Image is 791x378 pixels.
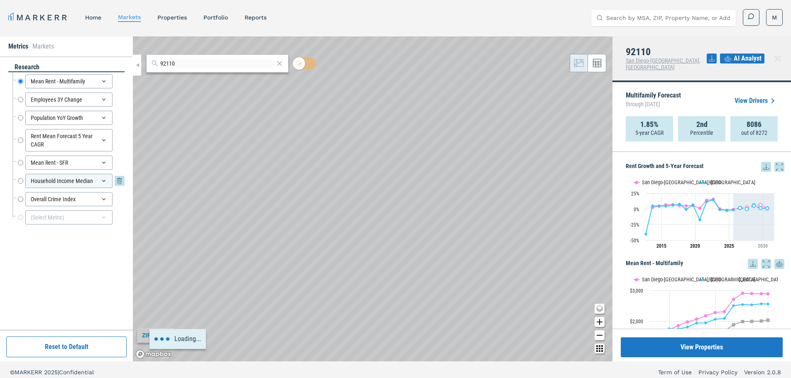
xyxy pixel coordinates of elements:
[759,206,762,210] path: Wednesday, 29 Aug, 17:00, 1.38. 92110.
[734,54,762,63] span: AI Analyst
[695,321,698,324] path: Thursday, 14 Dec, 16:00, 1,938.18. 92110.
[626,57,700,71] span: San Diego-[GEOGRAPHIC_DATA], [GEOGRAPHIC_DATA]
[630,288,643,294] text: $3,000
[644,232,648,236] path: Wednesday, 29 Aug, 17:00, -40.24. 92110.
[157,14,187,21] a: properties
[741,129,767,137] p: out of 8272
[626,269,784,373] div: Mean Rent - Multifamily. Highcharts interactive chart.
[745,207,749,210] path: Sunday, 29 Aug, 17:00, -0.03. 92110.
[149,329,206,349] div: Loading...
[739,206,742,210] path: Saturday, 29 Aug, 17:00, 1.78. 92110.
[634,179,692,185] button: Show San Diego-Carlsbad, CA
[25,74,113,88] div: Mean Rent - Multifamily
[709,276,721,283] text: 92110
[621,337,783,357] a: View Properties
[668,327,671,330] path: Sunday, 14 Dec, 16:00, 1,752.37. 92110.
[725,208,729,212] path: Thursday, 29 Aug, 17:00, -2. 92110.
[747,120,762,129] strong: 8086
[595,344,605,354] button: Other options map button
[630,222,639,228] text: -25%
[626,99,681,110] span: through [DATE]
[8,63,125,72] div: research
[656,243,666,249] tspan: 2015
[25,192,113,206] div: Overall Crime Index
[698,368,737,376] a: Privacy Policy
[44,369,59,376] span: 2025 |
[606,10,731,26] input: Search by MSA, ZIP, Property Name, or Address
[25,129,113,151] div: Rent Mean Forecast 5 Year CAGR
[750,319,754,323] path: Thursday, 14 Dec, 16:00, 1,992.25. USA.
[634,207,639,212] text: 0%
[739,276,783,283] text: [GEOGRAPHIC_DATA]
[626,162,784,172] h5: Rent Growth and 5-Year Forecast
[696,120,708,129] strong: 2nd
[760,292,763,295] path: Saturday, 14 Dec, 16:00, 2,891.83. San Diego-Carlsbad, CA.
[686,320,689,324] path: Wednesday, 14 Dec, 16:00, 1,975.36. San Diego-Carlsbad, CA.
[640,120,659,129] strong: 1.85%
[8,41,28,51] li: Metrics
[25,93,113,107] div: Employees 3Y Change
[760,319,763,322] path: Saturday, 14 Dec, 16:00, 2,004.95. USA.
[758,243,768,249] tspan: 2030
[677,324,680,327] path: Monday, 14 Dec, 16:00, 1,851.25. San Diego-Carlsbad, CA.
[732,298,735,301] path: Tuesday, 14 Dec, 16:00, 2,713.1. San Diego-Carlsbad, CA.
[118,14,141,20] a: markets
[741,320,744,323] path: Wednesday, 14 Dec, 16:00, 1,986.09. USA.
[595,304,605,314] button: Change style map button
[59,369,94,376] span: Confidential
[767,302,770,306] path: Sunday, 14 Sep, 17:00, 2,555.85. 92110.
[626,46,707,57] h4: 92110
[626,269,778,373] svg: Interactive chart
[6,337,127,357] button: Reset to Default
[714,317,717,321] path: Saturday, 14 Dec, 16:00, 2,061.36. 92110.
[658,368,692,376] a: Term of Use
[695,317,698,321] path: Thursday, 14 Dec, 16:00, 2,063.5. San Diego-Carlsbad, CA.
[705,200,708,203] path: Sunday, 29 Aug, 17:00, 11.35. 92110.
[160,59,274,68] input: Search by MSA or ZIP Code
[595,330,605,340] button: Zoom out map button
[25,174,113,188] div: Household Income Median
[760,302,763,305] path: Saturday, 14 Dec, 16:00, 2,564.27. 92110.
[642,276,755,283] text: San Diego-[GEOGRAPHIC_DATA], [GEOGRAPHIC_DATA]
[704,321,708,324] path: Friday, 14 Dec, 16:00, 1,943.64. 92110.
[686,325,689,329] path: Wednesday, 14 Dec, 16:00, 1,812.4. 92110.
[25,210,113,224] div: (Select Metric)
[691,203,695,206] path: Thursday, 29 Aug, 17:00, 6.87. 92110.
[690,129,713,137] p: Percentile
[678,202,681,206] path: Tuesday, 29 Aug, 17:00, 7.84. 92110.
[767,319,770,322] path: Sunday, 14 Sep, 17:00, 2,030.02. USA.
[723,317,726,320] path: Monday, 14 Dec, 16:00, 2,086.2. 92110.
[690,243,700,249] tspan: 2020
[739,204,769,211] g: 92110, line 4 of 4 with 5 data points.
[718,208,722,211] path: Tuesday, 29 Aug, 17:00, -1.28. 92110.
[741,303,744,306] path: Wednesday, 14 Dec, 16:00, 2,541.66. 92110.
[635,129,664,137] p: 5-year CAGR
[32,41,54,51] li: Markets
[767,292,770,295] path: Sunday, 14 Sep, 17:00, 2,890.09. San Diego-Carlsbad, CA.
[744,368,781,376] a: Version 2.0.8
[626,172,784,255] div: Rent Growth and 5-Year Forecast. Highcharts interactive chart.
[15,369,44,376] span: MARKERR
[135,349,172,359] a: Mapbox logo
[651,204,654,207] path: Thursday, 29 Aug, 17:00, 4.84. 92110.
[741,292,744,295] path: Wednesday, 14 Dec, 16:00, 2,908.29. San Diego-Carlsbad, CA.
[772,13,777,22] span: M
[712,198,715,201] path: Monday, 29 Aug, 17:00, 14.65. 92110.
[724,243,734,249] tspan: 2025
[677,327,680,331] path: Monday, 14 Dec, 16:00, 1,742.38. 92110.
[732,323,735,327] path: Tuesday, 14 Dec, 16:00, 1,882. USA.
[752,204,756,207] path: Tuesday, 29 Aug, 17:00, 5.2. 92110.
[714,311,717,314] path: Saturday, 14 Dec, 16:00, 2,279.63. San Diego-Carlsbad, CA.
[8,12,69,23] a: MARKERR
[630,319,643,324] text: $2,000
[631,191,639,197] text: 25%
[704,314,708,317] path: Friday, 14 Dec, 16:00, 2,176.05. San Diego-Carlsbad, CA.
[245,14,267,21] a: reports
[735,96,778,106] a: View Drivers
[595,317,605,327] button: Zoom in map button
[25,111,113,125] div: Population YoY Growth
[626,92,681,110] p: Multifamily Forecast
[750,292,754,295] path: Thursday, 14 Dec, 16:00, 2,899.56. San Diego-Carlsbad, CA.
[626,172,778,255] svg: Interactive chart
[25,156,113,170] div: Mean Rent - SFR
